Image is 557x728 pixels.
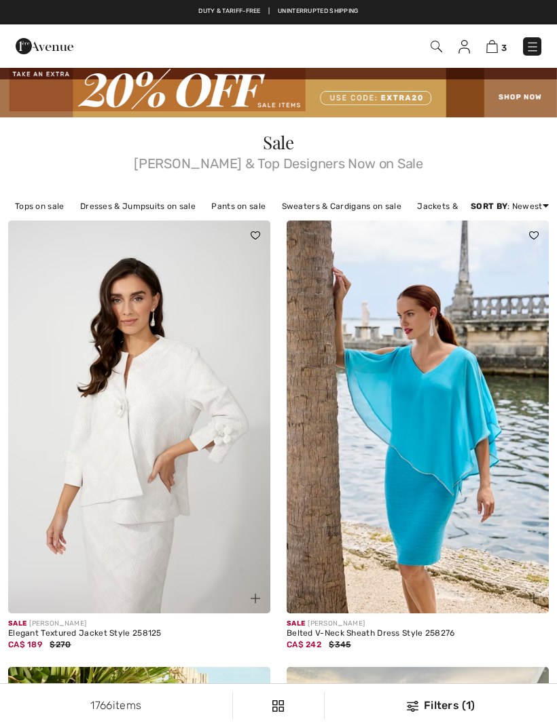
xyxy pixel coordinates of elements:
[529,231,539,240] img: heart_black_full.svg
[8,619,270,629] div: [PERSON_NAME]
[204,197,272,215] a: Pants on sale
[8,619,26,628] span: Sale
[407,701,418,712] img: Filters
[8,221,270,613] img: Elegant Textured Jacket Style 258125. Beige/Silver
[287,619,305,628] span: Sale
[251,231,260,240] img: heart_black_full.svg
[526,40,539,54] img: Menu
[501,43,507,53] span: 3
[486,38,507,54] a: 3
[275,197,408,215] a: Sweaters & Cardigans on sale
[287,629,549,638] div: Belted V-Neck Sheath Dress Style 258276
[73,197,202,215] a: Dresses & Jumpsuits on sale
[431,41,442,52] img: Search
[287,640,321,649] span: CA$ 242
[410,197,528,215] a: Jackets & Blazers on sale
[529,594,539,603] img: plus_v2.svg
[16,33,73,60] img: 1ère Avenue
[471,202,507,211] strong: Sort By
[333,697,549,714] div: Filters (1)
[8,197,71,215] a: Tops on sale
[287,619,549,629] div: [PERSON_NAME]
[251,594,260,603] img: plus_v2.svg
[486,40,498,53] img: Shopping Bag
[8,151,549,170] span: [PERSON_NAME] & Top Designers Now on Sale
[471,200,549,212] div: : Newest
[329,640,351,649] span: $345
[263,130,294,154] span: Sale
[272,700,284,712] img: Filters
[16,39,73,52] a: 1ère Avenue
[90,699,112,712] span: 1766
[8,629,270,638] div: Elegant Textured Jacket Style 258125
[287,221,549,613] img: Belted V-Neck Sheath Dress Style 258276. Turquoise
[459,40,470,54] img: My Info
[8,640,42,649] span: CA$ 189
[50,640,71,649] span: $270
